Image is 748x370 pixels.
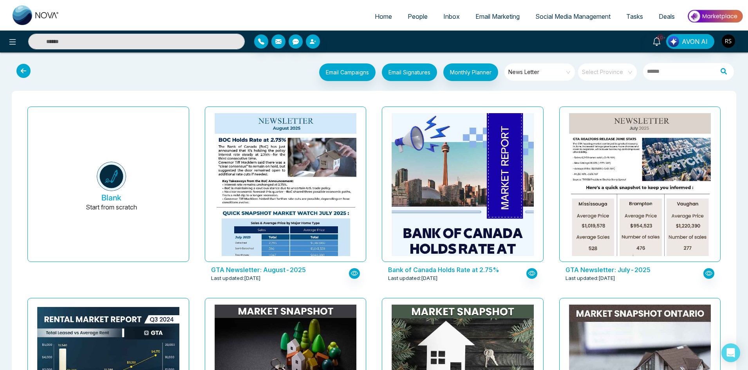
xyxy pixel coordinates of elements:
[666,34,714,49] button: AVON AI
[721,343,740,362] div: Open Intercom Messenger
[40,113,182,262] button: BlankStart from scratch
[626,13,643,20] span: Tasks
[86,202,137,221] p: Start from scratch
[408,13,428,20] span: People
[211,265,345,274] p: GTA Newsletter: August-2025
[651,9,683,24] a: Deals
[319,63,376,81] button: Email Campaigns
[97,162,126,191] img: novacrm
[400,9,435,24] a: People
[101,193,121,202] h5: Blank
[687,7,743,25] img: Market-place.gif
[435,9,468,24] a: Inbox
[443,13,460,20] span: Inbox
[388,274,438,282] span: Last updated: [DATE]
[382,63,437,81] button: Email Signatures
[722,34,735,48] img: User Avatar
[376,63,437,83] a: Email Signatures
[566,274,615,282] span: Last updated: [DATE]
[528,9,618,24] a: Social Media Management
[566,265,699,274] p: GTA Newsletter: July-2025
[313,68,376,76] a: Email Campaigns
[211,274,261,282] span: Last updated: [DATE]
[475,13,520,20] span: Email Marketing
[508,66,572,78] span: News Letter
[659,13,675,20] span: Deals
[647,34,666,48] a: 10+
[682,37,708,46] span: AVON AI
[437,63,498,83] a: Monthly Planner
[367,9,400,24] a: Home
[535,13,611,20] span: Social Media Management
[375,13,392,20] span: Home
[668,36,679,47] img: Lead Flow
[468,9,528,24] a: Email Marketing
[657,34,664,41] span: 10+
[13,5,60,25] img: Nova CRM Logo
[388,265,522,274] p: Bank of Canada Holds Rate at 2.75%
[618,9,651,24] a: Tasks
[443,63,498,81] button: Monthly Planner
